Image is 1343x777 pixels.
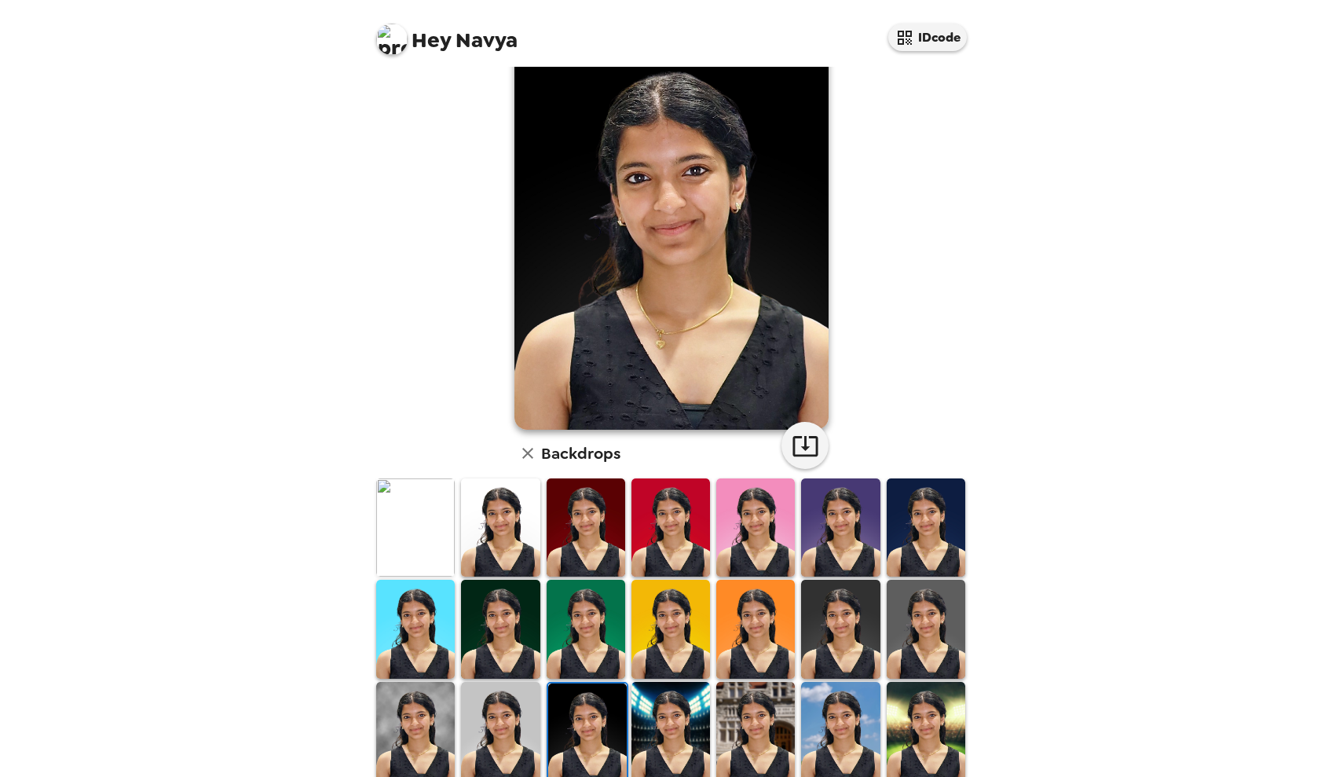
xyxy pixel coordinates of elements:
h6: Backdrops [541,441,620,466]
button: IDcode [888,24,967,51]
img: profile pic [376,24,408,55]
span: Navya [376,16,518,51]
img: Original [376,478,455,577]
img: user [514,37,829,430]
span: Hey [412,26,451,54]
